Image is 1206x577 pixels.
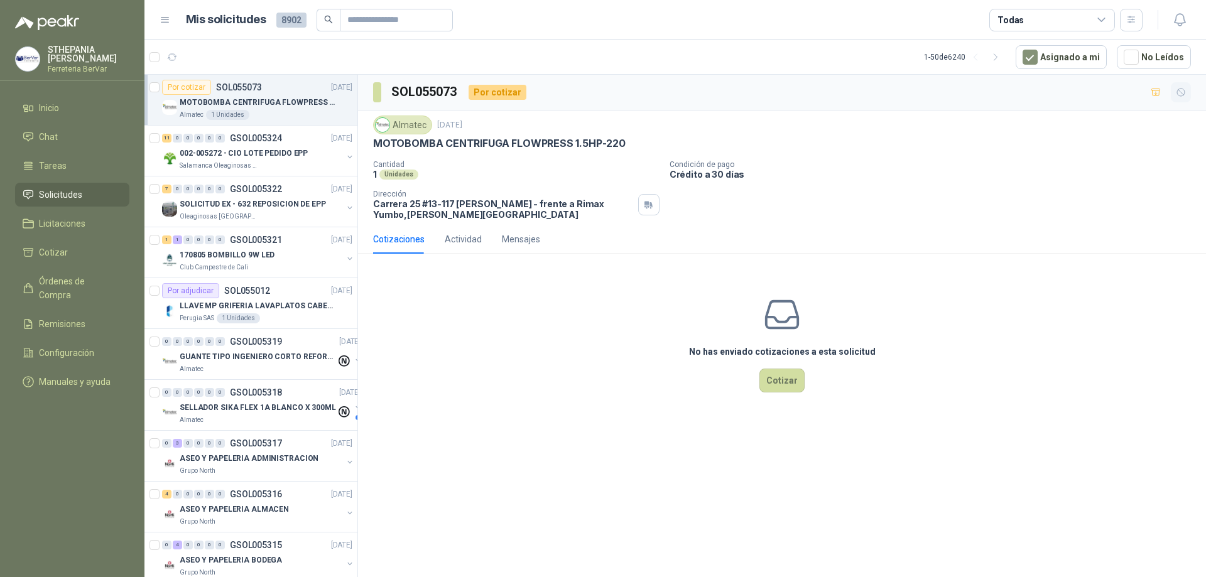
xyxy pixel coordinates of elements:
p: [DATE] [339,336,361,348]
p: STHEPANIA [PERSON_NAME] [48,45,129,63]
a: 1 1 0 0 0 0 GSOL005321[DATE] Company Logo170805 BOMBILLO 9W LEDClub Campestre de Cali [162,232,355,272]
div: Por adjudicar [162,283,219,298]
p: Club Campestre de Cali [180,262,248,272]
h1: Mis solicitudes [186,11,266,29]
a: Tareas [15,154,129,178]
p: [DATE] [331,132,352,144]
img: Company Logo [162,507,177,522]
div: 0 [173,134,182,143]
div: 7 [162,185,171,193]
div: 0 [173,337,182,346]
div: 0 [205,337,214,346]
a: 4 0 0 0 0 0 GSOL005316[DATE] Company LogoASEO Y PAPELERIA ALMACENGrupo North [162,487,355,527]
button: Asignado a mi [1016,45,1107,69]
div: 0 [183,490,193,499]
div: 0 [173,388,182,397]
div: 0 [194,439,204,448]
div: Mensajes [502,232,540,246]
div: 0 [215,439,225,448]
img: Company Logo [162,202,177,217]
p: GSOL005321 [230,235,282,244]
div: 0 [205,134,214,143]
div: 0 [183,337,193,346]
p: 1 [373,169,377,180]
a: 11 0 0 0 0 0 GSOL005324[DATE] Company Logo002-005272 - CIO LOTE PEDIDO EPPSalamanca Oleaginosas SAS [162,131,355,171]
span: Cotizar [39,245,68,259]
div: Actividad [445,232,482,246]
p: MOTOBOMBA CENTRIFUGA FLOWPRESS 1.5HP-220 [180,97,336,109]
p: GSOL005318 [230,388,282,397]
img: Company Logo [162,252,177,267]
div: 0 [194,235,204,244]
div: 1 Unidades [217,313,260,323]
span: Configuración [39,346,94,360]
a: Por cotizarSOL055073[DATE] Company LogoMOTOBOMBA CENTRIFUGA FLOWPRESS 1.5HP-220Almatec1 Unidades [144,75,357,126]
p: GUANTE TIPO INGENIERO CORTO REFORZADO [180,351,336,363]
p: SOL055073 [216,83,262,92]
span: Chat [39,130,58,144]
div: 0 [183,134,193,143]
p: Grupo North [180,466,215,476]
h3: SOL055073 [391,82,459,102]
p: Almatec [180,364,204,374]
a: Chat [15,125,129,149]
div: 11 [162,134,171,143]
p: Almatec [180,415,204,425]
p: [DATE] [331,488,352,500]
p: LLAVE MP GRIFERIA LAVAPLATOS CABEZA EXTRAIBLE [180,300,336,312]
button: Cotizar [759,369,805,392]
h3: No has enviado cotizaciones a esta solicitud [689,345,876,359]
p: [DATE] [437,119,462,131]
p: Ferreteria BerVar [48,65,129,73]
img: Company Logo [162,558,177,573]
div: 0 [215,337,225,346]
span: Remisiones [39,317,85,331]
div: 0 [183,185,193,193]
div: 0 [162,439,171,448]
div: 0 [162,388,171,397]
p: Cantidad [373,160,660,169]
p: Grupo North [180,517,215,527]
div: 0 [183,388,193,397]
div: 0 [194,337,204,346]
p: Condición de pago [670,160,1201,169]
p: [DATE] [331,234,352,246]
p: 002-005272 - CIO LOTE PEDIDO EPP [180,148,308,159]
div: 0 [205,235,214,244]
div: 0 [215,490,225,499]
button: No Leídos [1117,45,1191,69]
span: Órdenes de Compra [39,274,117,302]
a: Inicio [15,96,129,120]
div: Unidades [379,170,418,180]
a: Licitaciones [15,212,129,235]
span: search [324,15,333,24]
div: Almatec [373,116,432,134]
div: Por cotizar [469,85,526,100]
a: Por adjudicarSOL055012[DATE] Company LogoLLAVE MP GRIFERIA LAVAPLATOS CABEZA EXTRAIBLEPerugia SAS... [144,278,357,329]
div: 0 [173,490,182,499]
div: 0 [215,541,225,549]
div: 4 [162,490,171,499]
img: Company Logo [162,303,177,318]
a: Cotizar [15,240,129,264]
div: 0 [215,388,225,397]
p: [DATE] [331,183,352,195]
div: 0 [205,490,214,499]
div: Por cotizar [162,80,211,95]
span: 8902 [276,13,307,28]
p: GSOL005322 [230,185,282,193]
a: 0 0 0 0 0 0 GSOL005318[DATE] Company LogoSELLADOR SIKA FLEX 1A BLANCO X 300MLAlmatec [162,385,363,425]
div: 0 [215,134,225,143]
p: GSOL005319 [230,337,282,346]
p: Almatec [180,110,204,120]
p: [DATE] [339,387,361,399]
p: Dirección [373,190,633,198]
div: 0 [194,541,204,549]
div: Cotizaciones [373,232,425,246]
span: Inicio [39,101,59,115]
a: Remisiones [15,312,129,336]
div: 1 - 50 de 6240 [924,47,1006,67]
span: Licitaciones [39,217,85,230]
a: 0 0 0 0 0 0 GSOL005319[DATE] Company LogoGUANTE TIPO INGENIERO CORTO REFORZADOAlmatec [162,334,363,374]
span: Tareas [39,159,67,173]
